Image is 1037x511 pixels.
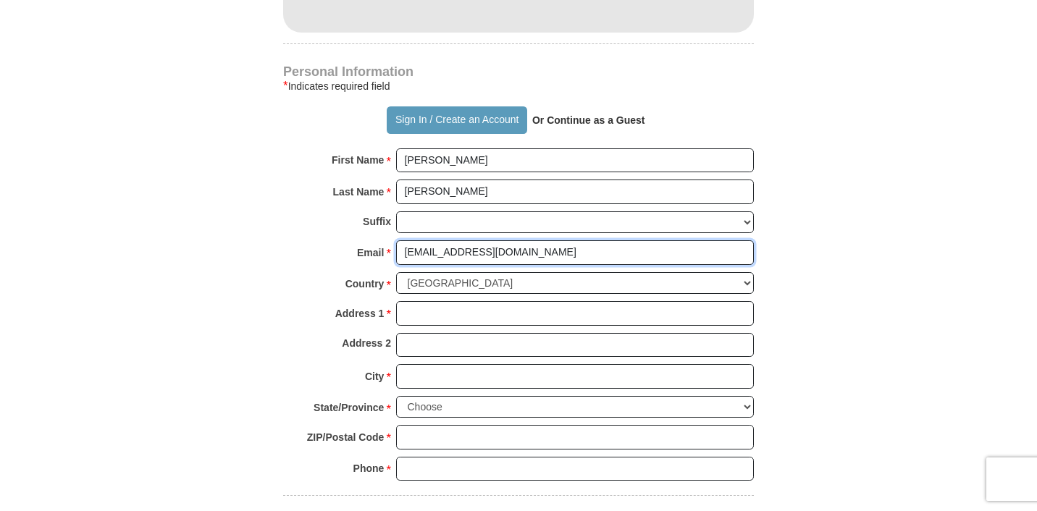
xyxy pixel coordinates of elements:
div: Indicates required field [283,77,754,95]
strong: Country [345,274,385,294]
h4: Personal Information [283,66,754,77]
strong: Or Continue as a Guest [532,114,645,126]
strong: City [365,366,384,387]
strong: Address 1 [335,303,385,324]
strong: ZIP/Postal Code [307,427,385,447]
strong: First Name [332,150,384,170]
strong: Address 2 [342,333,391,353]
strong: Email [357,242,384,263]
button: Sign In / Create an Account [387,106,526,134]
strong: Phone [353,458,385,478]
strong: Suffix [363,211,391,232]
strong: State/Province [314,397,384,418]
strong: Last Name [333,182,385,202]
